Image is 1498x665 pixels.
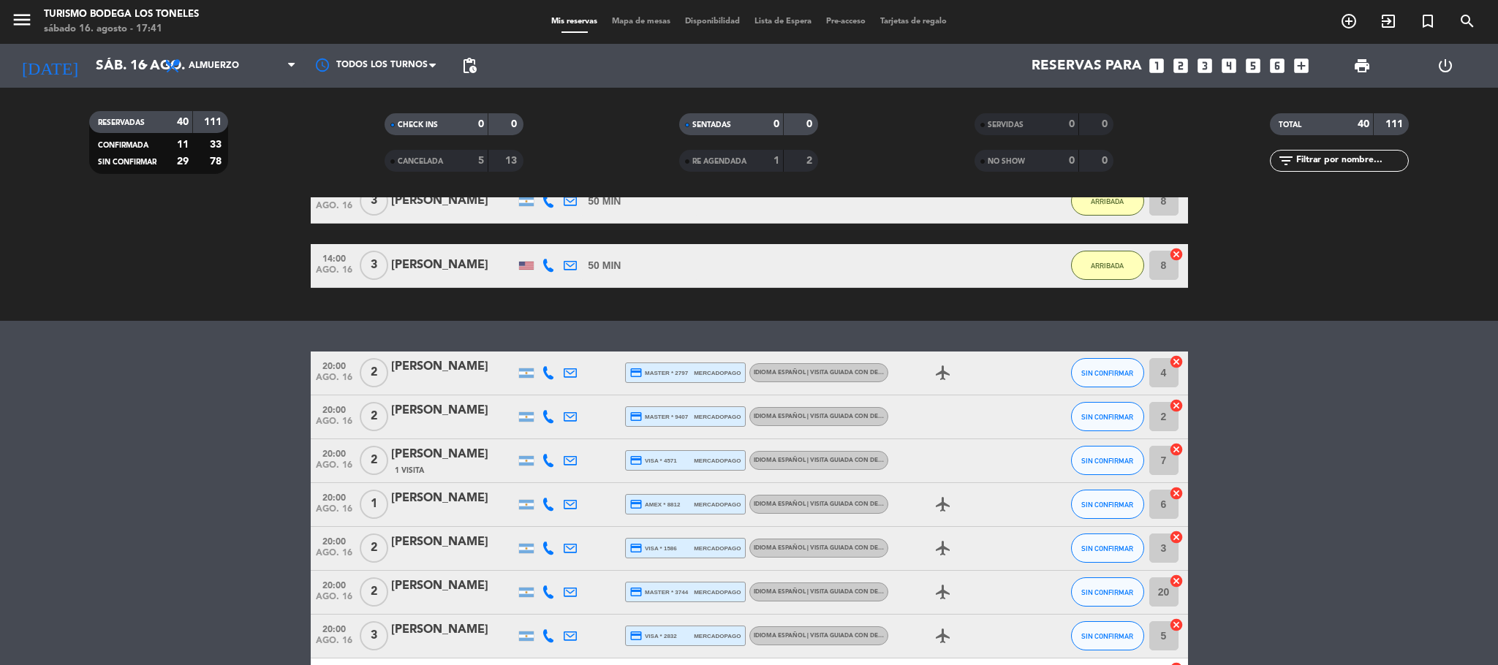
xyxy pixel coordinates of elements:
strong: 0 [478,119,484,129]
span: Idioma Español | Visita guiada con degustacion itinerante - Degustación Fuego Blanco [754,589,1047,595]
strong: 0 [1069,119,1075,129]
span: Idioma Español | Visita guiada con degustacion itinerante - Degustación Fuego Blanco [754,370,1047,376]
button: SIN CONFIRMAR [1071,533,1144,563]
i: add_box [1292,56,1311,75]
strong: 0 [1069,156,1075,166]
span: mercadopago [694,412,741,422]
span: Lista de Espera [747,18,819,26]
div: [PERSON_NAME] [391,256,515,275]
i: credit_card [629,410,643,423]
div: [PERSON_NAME] [391,577,515,596]
span: ago. 16 [316,636,352,653]
strong: 33 [210,140,224,150]
strong: 111 [204,117,224,127]
i: credit_card [629,454,643,467]
span: ago. 16 [316,460,352,477]
span: 1 Visita [395,465,424,476]
i: credit_card [629,629,643,642]
span: visa * 4571 [629,454,677,467]
span: CONFIRMADA [98,142,148,149]
span: print [1353,57,1371,75]
i: looks_4 [1219,56,1238,75]
span: Idioma Español | Visita guiada con degustación - Familia Millan Wine Series [754,414,1005,419]
span: 2 [360,402,388,431]
i: filter_list [1277,152,1295,170]
button: menu [11,9,33,36]
span: 20:00 [316,400,352,417]
span: CHECK INS [398,121,438,129]
span: RE AGENDADA [692,158,746,165]
i: airplanemode_active [934,495,952,513]
span: master * 2797 [629,366,689,379]
span: amex * 8812 [629,498,681,511]
i: cancel [1169,247,1184,262]
span: CANCELADA [398,158,443,165]
span: mercadopago [694,544,741,553]
span: Idioma Español | Visita guiada con degustación itinerante - Mosquita Muerta [754,545,1014,551]
div: [PERSON_NAME] [391,620,515,639]
i: exit_to_app [1380,12,1397,30]
strong: 11 [177,140,189,150]
span: mercadopago [694,631,741,641]
span: mercadopago [694,456,741,465]
i: looks_one [1147,56,1166,75]
i: search [1459,12,1476,30]
span: SIN CONFIRMAR [1081,632,1133,640]
span: pending_actions [461,57,478,75]
span: mercadopago [694,588,741,597]
span: visa * 1586 [629,541,677,555]
div: [PERSON_NAME] [391,191,515,210]
div: [PERSON_NAME] [391,489,515,508]
span: SIN CONFIRMAR [98,159,156,166]
span: 20:00 [316,532,352,549]
span: 20:00 [316,444,352,461]
span: ago. 16 [316,504,352,521]
span: Pre-acceso [819,18,873,26]
span: SIN CONFIRMAR [1081,413,1133,421]
span: 3 [360,251,388,280]
div: [PERSON_NAME] [391,533,515,552]
span: ARRIBADA [1091,197,1124,205]
strong: 0 [1102,156,1111,166]
div: [PERSON_NAME] [391,401,515,420]
div: LOG OUT [1404,44,1487,88]
span: SIN CONFIRMAR [1081,544,1133,552]
span: TOTAL [1279,121,1301,129]
i: cancel [1169,442,1184,457]
i: looks_6 [1268,56,1287,75]
i: airplanemode_active [934,627,952,645]
span: 2 [360,577,388,607]
span: ago. 16 [316,201,352,218]
strong: 0 [773,119,779,129]
span: mercadopago [694,368,741,378]
strong: 5 [478,156,484,166]
span: 14:00 [316,249,352,266]
i: credit_card [629,541,643,555]
span: Mis reservas [544,18,605,26]
span: Idioma Español | Visita guiada con degustación itinerante - Mosquita Muerta [754,457,1014,463]
span: 2 [360,446,388,475]
button: SIN CONFIRMAR [1071,621,1144,650]
div: Turismo Bodega Los Toneles [44,7,199,22]
span: NO SHOW [988,158,1025,165]
input: Filtrar por nombre... [1295,153,1408,169]
button: SIN CONFIRMAR [1071,446,1144,475]
span: ago. 16 [316,417,352,433]
i: looks_3 [1195,56,1214,75]
i: arrow_drop_down [136,57,154,75]
span: ago. 16 [316,373,352,389]
span: 20:00 [316,620,352,636]
strong: 1 [773,156,779,166]
i: cancel [1169,617,1184,632]
strong: 29 [177,156,189,167]
i: add_circle_outline [1340,12,1358,30]
div: [PERSON_NAME] [391,445,515,464]
i: credit_card [629,498,643,511]
span: 50 MIN [588,193,621,210]
span: Reservas para [1032,58,1142,74]
span: RESERVADAS [98,119,145,126]
span: 20:00 [316,576,352,593]
span: 2 [360,358,388,387]
span: SIN CONFIRMAR [1081,501,1133,509]
span: ARRIBADA [1091,262,1124,270]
